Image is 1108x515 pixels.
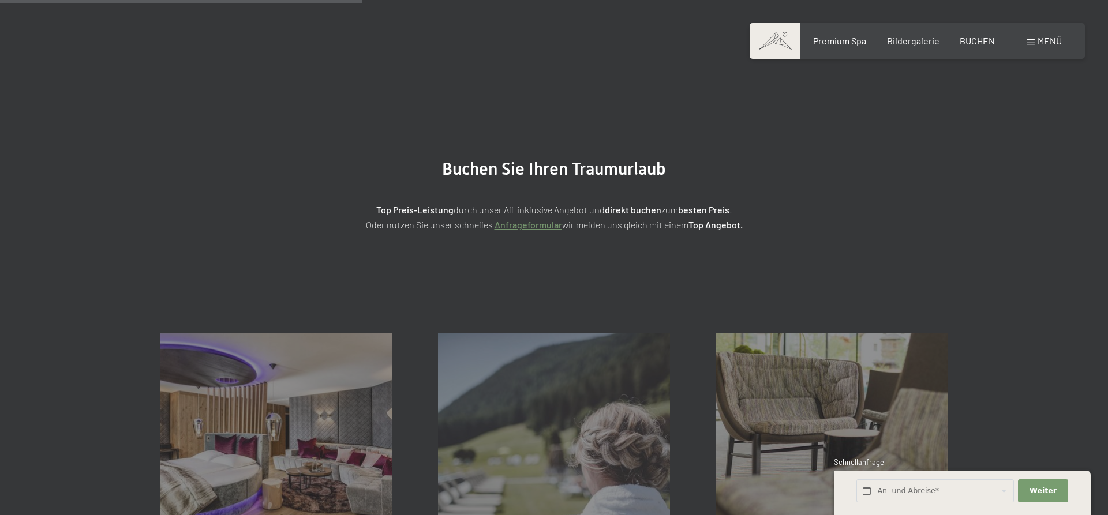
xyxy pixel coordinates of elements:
[678,204,729,215] strong: besten Preis
[688,219,743,230] strong: Top Angebot.
[1030,486,1057,496] span: Weiter
[887,35,939,46] a: Bildergalerie
[813,35,866,46] a: Premium Spa
[265,202,843,232] p: durch unser All-inklusive Angebot und zum ! Oder nutzen Sie unser schnelles wir melden uns gleich...
[834,457,884,467] span: Schnellanfrage
[376,204,454,215] strong: Top Preis-Leistung
[1038,35,1062,46] span: Menü
[605,204,661,215] strong: direkt buchen
[442,159,666,179] span: Buchen Sie Ihren Traumurlaub
[495,219,562,230] a: Anfrageformular
[960,35,995,46] a: BUCHEN
[1018,479,1068,503] button: Weiter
